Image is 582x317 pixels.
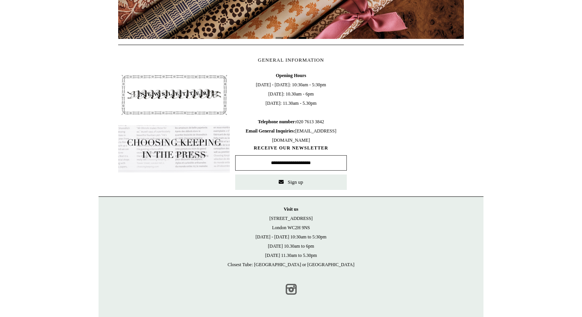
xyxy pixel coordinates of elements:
strong: Visit us [284,206,298,212]
span: [DATE] - [DATE]: 10:30am - 5:30pm [DATE]: 10.30am - 6pm [DATE]: 11.30am - 5.30pm 020 7613 3842 [235,71,347,145]
img: pf-635a2b01-aa89-4342-bbcd-4371b60f588c--In-the-press-Button_1200x.jpg [118,125,230,173]
b: : [295,119,296,124]
iframe: google_map [352,71,464,186]
span: [EMAIL_ADDRESS][DOMAIN_NAME] [246,128,336,143]
span: RECEIVE OUR NEWSLETTER [235,145,347,151]
img: pf-4db91bb9--1305-Newsletter-Button_1200x.jpg [118,71,230,119]
button: Sign up [235,174,347,190]
span: Sign up [288,179,303,185]
b: Telephone number [258,119,296,124]
b: Opening Hours [276,73,306,78]
span: GENERAL INFORMATION [258,57,324,63]
button: Page 3 [299,37,306,39]
b: Email General Inquiries: [246,128,295,134]
a: Instagram [283,281,299,298]
button: Page 1 [276,37,283,39]
p: [STREET_ADDRESS] London WC2H 9NS [DATE] - [DATE] 10:30am to 5:30pm [DATE] 10.30am to 6pm [DATE] 1... [106,205,476,269]
button: Page 2 [287,37,295,39]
